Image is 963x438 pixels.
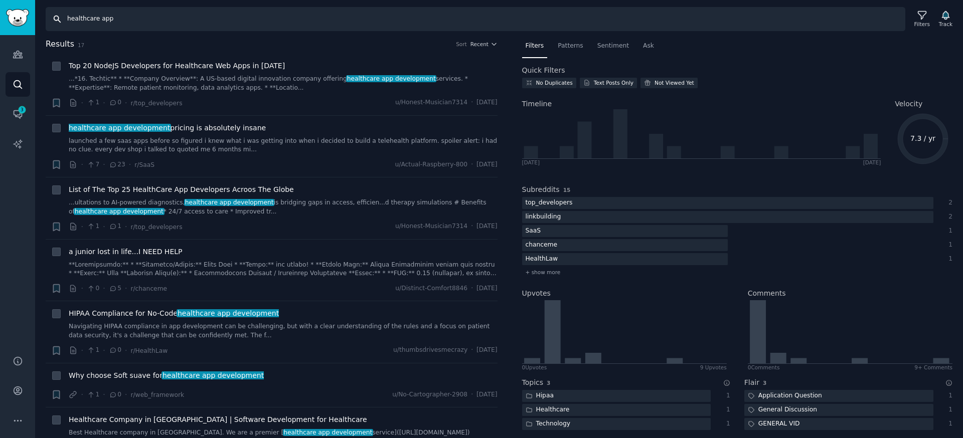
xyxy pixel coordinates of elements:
[748,364,780,371] div: 0 Comment s
[944,255,953,264] div: 1
[522,184,560,195] h2: Subreddits
[393,346,467,355] span: u/thumbsdrivesmecrazy
[744,390,826,402] div: Application Question
[74,208,164,215] span: healthcare app development
[594,79,633,86] div: Text Posts Only
[944,241,953,250] div: 1
[18,106,27,113] span: 3
[125,98,127,108] span: ·
[87,160,99,169] span: 7
[130,391,184,398] span: r/web_framework
[522,253,562,266] div: HealthLaw
[81,98,83,108] span: ·
[476,346,497,355] span: [DATE]
[721,391,730,400] div: 1
[476,222,497,231] span: [DATE]
[68,124,171,132] span: healthcare app development
[130,100,182,107] span: r/top_developers
[125,283,127,294] span: ·
[558,42,583,51] span: Patterns
[283,429,373,436] span: healthcare app development
[69,75,498,92] a: ...*16. Techtic** * **Company Overview**: A US-based digital innovation company offeringhealthcar...
[125,222,127,232] span: ·
[392,390,467,399] span: u/No-Cartographer-2908
[81,159,83,170] span: ·
[944,405,953,414] div: 1
[522,418,574,430] div: Technology
[522,364,547,371] div: 0 Upvote s
[130,224,182,231] span: r/top_developers
[162,371,265,379] span: healthcare app development
[134,161,154,168] span: r/SaaS
[69,247,183,257] a: a junior lost in life...I NEED HELP
[744,418,804,430] div: GENERAL VID
[177,309,280,317] span: healthcare app development
[522,99,552,109] span: Timeline
[470,41,498,48] button: Recent
[69,261,498,278] a: **Loremipsumdo:** * **Sitametco/Adipis:** Elits Doei * **Tempo:** inc utlabo! * **Etdolo Magn:** ...
[103,159,105,170] span: ·
[471,346,473,355] span: ·
[346,75,436,82] span: healthcare app development
[471,98,473,107] span: ·
[763,380,766,386] span: 3
[87,284,99,293] span: 0
[910,134,935,142] text: 7.3 / yr
[395,222,467,231] span: u/Honest-Musician7314
[536,79,573,86] div: No Duplicates
[109,160,125,169] span: 23
[81,283,83,294] span: ·
[87,98,99,107] span: 1
[69,322,498,340] a: Navigating HIPAA compliance in app development can be challenging, but with a clear understanding...
[69,123,266,133] span: pricing is absolutely insane
[184,199,274,206] span: healthcare app development
[655,79,694,86] div: Not Viewed Yet
[69,184,294,195] a: List of The Top 25 HealthCare App Developers Acroos The Globe
[744,404,821,416] div: General Discussion
[103,222,105,232] span: ·
[914,21,930,28] div: Filters
[81,389,83,400] span: ·
[471,390,473,399] span: ·
[471,222,473,231] span: ·
[522,211,565,224] div: linkbuilding
[895,99,922,109] span: Velocity
[748,288,786,299] h2: Comments
[103,345,105,356] span: ·
[78,42,84,48] span: 17
[456,41,467,48] div: Sort
[522,65,565,76] h2: Quick Filters
[109,346,121,355] span: 0
[744,377,759,388] h2: Flair
[6,9,29,27] img: GummySearch logo
[395,98,467,107] span: u/Honest-Musician7314
[476,160,497,169] span: [DATE]
[395,284,467,293] span: u/Distinct-Comfort8846
[471,284,473,293] span: ·
[87,222,99,231] span: 1
[597,42,629,51] span: Sentiment
[69,308,279,319] span: HIPAA Compliance for No-Code
[125,389,127,400] span: ·
[87,390,99,399] span: 1
[103,283,105,294] span: ·
[81,222,83,232] span: ·
[471,160,473,169] span: ·
[522,390,557,402] div: Hipaa
[46,38,74,51] span: Results
[944,212,953,222] div: 2
[69,61,285,71] a: Top 20 NodeJS Developers for Healthcare Web Apps in [DATE]
[522,239,561,252] div: chanceme
[526,269,561,276] span: + show more
[944,227,953,236] div: 1
[476,390,497,399] span: [DATE]
[939,21,952,28] div: Track
[129,159,131,170] span: ·
[69,414,367,425] a: Healthcare Company in [GEOGRAPHIC_DATA] | Software Development for Healthcare
[700,364,727,371] div: 9 Upvotes
[476,284,497,293] span: [DATE]
[944,198,953,207] div: 2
